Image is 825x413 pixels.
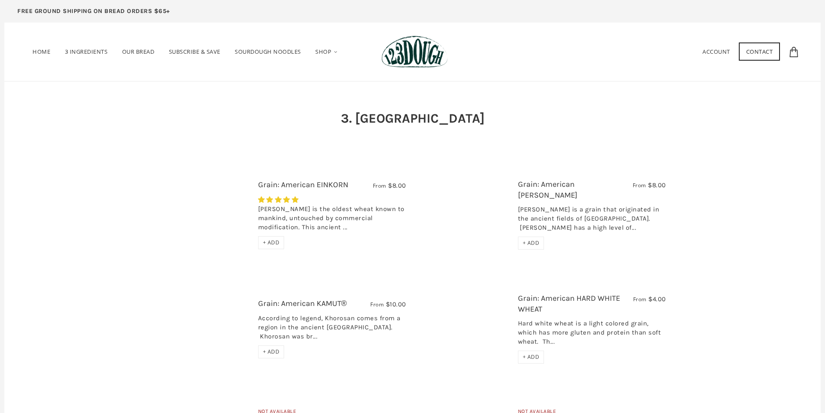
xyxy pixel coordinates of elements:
[370,301,384,308] span: From
[518,179,577,200] a: Grain: American [PERSON_NAME]
[58,36,114,68] a: 3 Ingredients
[518,293,620,314] a: Grain: American HARD WHITE WHEAT
[235,48,301,55] span: SOURDOUGH NOODLES
[258,345,285,358] div: + ADD
[523,239,540,247] span: + ADD
[258,205,406,236] div: [PERSON_NAME] is the oldest wheat known to mankind, untouched by commercial modification. This an...
[633,296,647,303] span: From
[739,42,780,61] a: Contact
[228,36,307,68] a: SOURDOUGH NOODLES
[315,48,331,55] span: Shop
[116,36,161,68] a: Our Bread
[518,351,544,364] div: + ADD
[4,4,183,23] a: FREE GROUND SHIPPING ON BREAD ORDERS $65+
[162,36,227,68] a: Subscribe & Save
[32,48,50,55] span: Home
[702,48,730,55] a: Account
[633,182,646,189] span: From
[26,36,345,68] nav: Primary
[263,239,280,246] span: + ADD
[65,48,108,55] span: 3 Ingredients
[258,180,348,189] a: Grain: American EINKORN
[523,353,540,361] span: + ADD
[122,48,155,55] span: Our Bread
[373,182,386,189] span: From
[648,181,666,189] span: $8.00
[382,36,448,68] img: 123Dough Bakery
[309,36,345,68] a: Shop
[518,205,666,237] div: [PERSON_NAME] is a grain that originated in the ancient fields of [GEOGRAPHIC_DATA]. [PERSON_NAME...
[258,236,285,249] div: + ADD
[26,36,57,68] a: Home
[258,299,347,308] a: Grain: American KAMUT®
[419,168,511,260] a: Grain: American EMMER
[518,237,544,250] div: + ADD
[388,182,406,189] span: $8.00
[159,168,252,260] a: Grain: American EINKORN
[518,319,666,351] div: Hard white wheat is a light colored grain, which has more gluten and protein than soft wheat. Th...
[648,295,666,303] span: $4.00
[169,48,220,55] span: Subscribe & Save
[419,282,511,374] a: Grain: American HARD WHITE WHEAT
[17,7,170,16] p: FREE GROUND SHIPPING ON BREAD ORDERS $65+
[258,196,301,204] span: 5.00 stars
[263,348,280,355] span: + ADD
[159,282,252,374] a: Grain: American KAMUT®
[341,109,485,127] h2: 3. [GEOGRAPHIC_DATA]
[258,314,406,345] div: According to legend, Khorosan comes from a region in the ancient [GEOGRAPHIC_DATA]. Khorosan was ...
[386,300,406,308] span: $10.00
